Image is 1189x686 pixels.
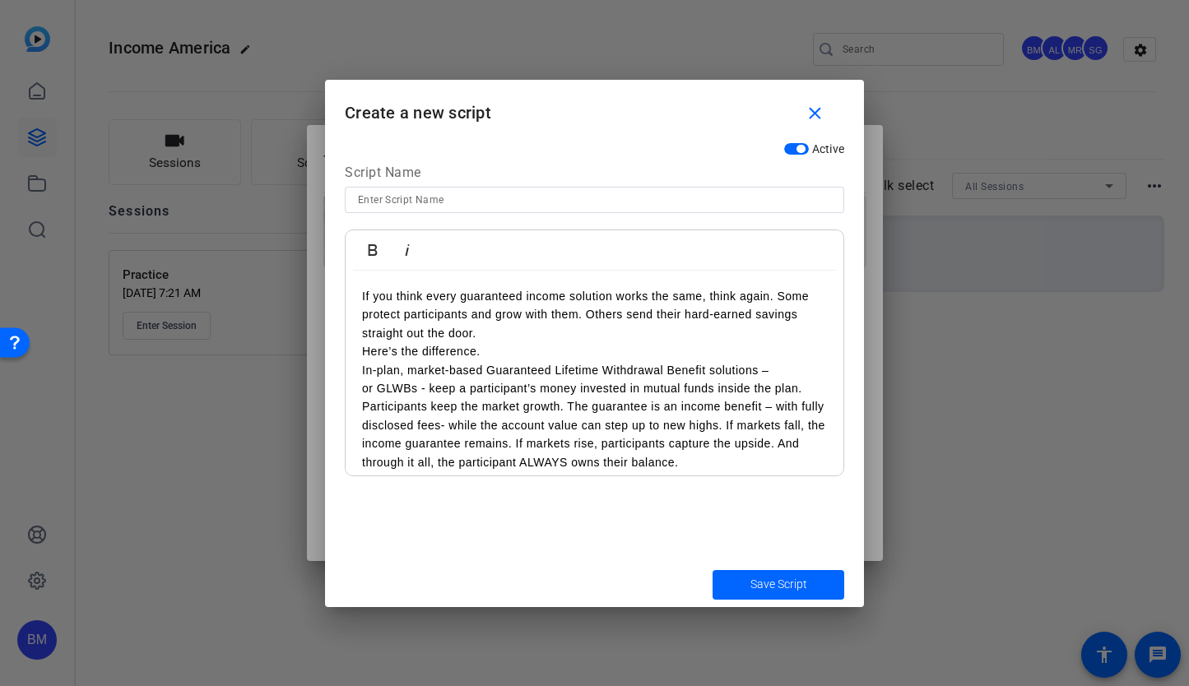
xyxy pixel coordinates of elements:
[325,80,864,133] h1: Create a new script
[362,471,827,582] p: The other most common solution are solutions that integrate single-premium annuities in tandem wi...
[345,163,844,188] div: Script Name
[362,342,827,471] p: Here’s the difference. In-plan, market-based Guaranteed Lifetime Withdrawal Benefit solutions – o...
[392,234,423,267] button: Italic (⌘I)
[750,576,807,593] span: Save Script
[362,287,827,342] p: If you think every guaranteed income solution works the same, think again. Some protect participa...
[805,104,825,124] mat-icon: close
[713,570,844,600] button: Save Script
[812,142,845,155] span: Active
[358,190,831,210] input: Enter Script Name
[357,234,388,267] button: Bold (⌘B)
